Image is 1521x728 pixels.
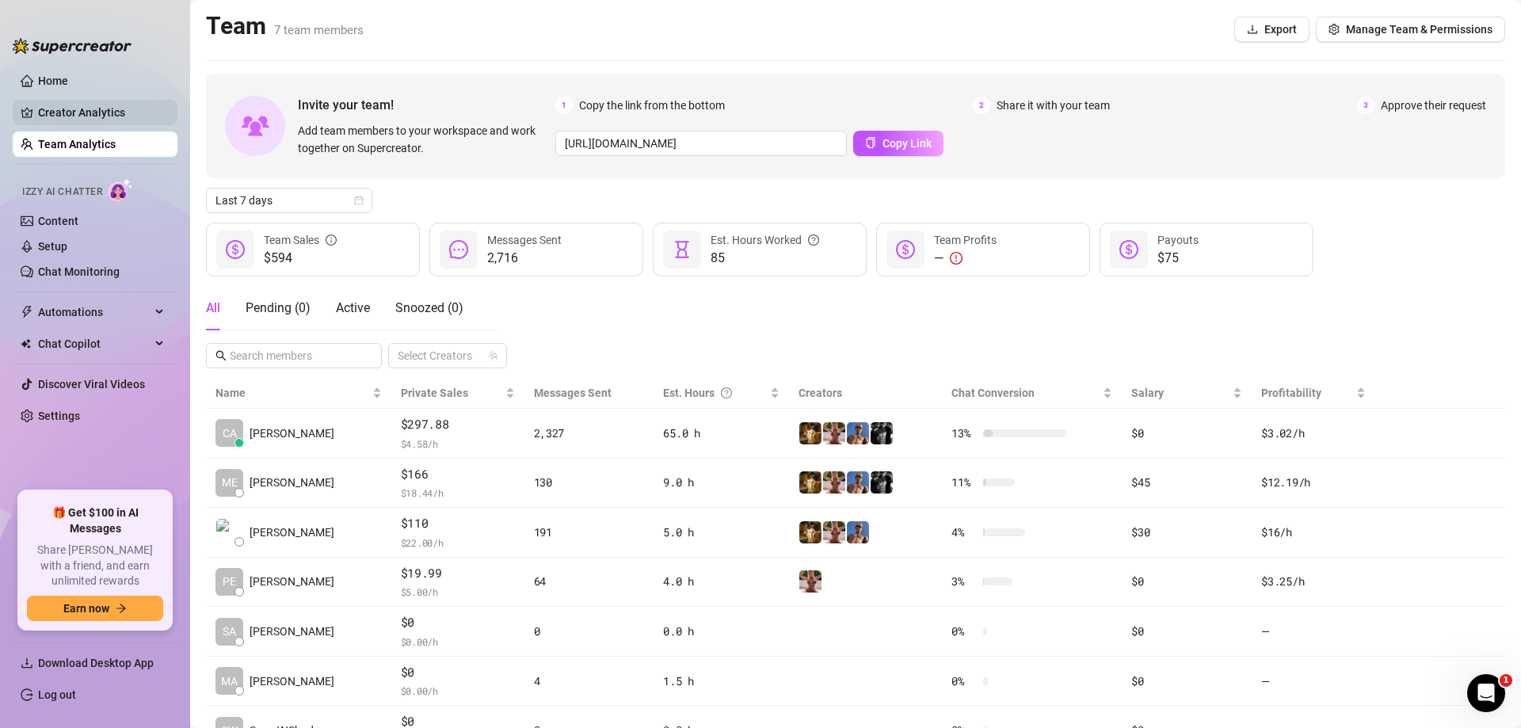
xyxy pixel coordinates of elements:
a: Log out [38,688,76,701]
span: Add team members to your workspace and work together on Supercreator. [298,122,549,157]
span: 0 % [951,623,977,640]
img: Marvin [799,471,821,494]
span: 3 [1357,97,1374,114]
span: 85 [711,249,819,268]
span: $75 [1157,249,1199,268]
span: $594 [264,249,337,268]
span: dollar-circle [1119,240,1138,259]
button: Export [1234,17,1309,42]
img: Jhon Kenneth Co… [216,519,242,545]
th: Creators [789,378,942,409]
span: Active [336,300,370,315]
span: download [1247,24,1258,35]
span: 4 % [951,524,977,541]
span: exclamation-circle [950,252,963,265]
span: [PERSON_NAME] [250,524,334,541]
span: search [215,350,227,361]
span: [PERSON_NAME] [250,425,334,442]
div: $0 [1131,425,1242,442]
span: $110 [401,514,515,533]
span: setting [1328,24,1340,35]
img: Destiny [799,570,821,593]
span: $0 [401,613,515,632]
div: $12.19 /h [1261,474,1366,491]
span: hourglass [673,240,692,259]
h2: Team [206,11,364,41]
div: Pending ( 0 ) [246,299,311,318]
span: $ 4.58 /h [401,436,515,452]
div: 0.0 h [663,623,780,640]
div: $0 [1131,623,1242,640]
div: $16 /h [1261,524,1366,541]
a: Settings [38,410,80,422]
span: 2 [973,97,990,114]
span: $ 0.00 /h [401,634,515,650]
span: CA [223,425,237,442]
span: dollar-circle [226,240,245,259]
th: Name [206,378,391,409]
span: calendar [354,196,364,205]
span: Export [1264,23,1297,36]
span: Profitability [1261,387,1321,399]
span: Chat Copilot [38,331,151,356]
span: Messages Sent [487,234,562,246]
img: Marvin [871,422,893,444]
span: Copy Link [882,137,932,150]
span: message [449,240,468,259]
input: Search members [230,347,360,364]
span: $166 [401,465,515,484]
a: Home [38,74,68,87]
span: Last 7 days [215,189,363,212]
span: 11 % [951,474,977,491]
div: $3.25 /h [1261,573,1366,590]
span: [PERSON_NAME] [250,474,334,491]
span: Download Desktop App [38,657,154,669]
span: info-circle [326,231,337,249]
span: 1 [1500,674,1512,687]
span: Earn now [63,602,109,615]
img: Destiny [823,521,845,543]
span: $ 0.00 /h [401,683,515,699]
span: $0 [401,663,515,682]
div: $3.02 /h [1261,425,1366,442]
span: [PERSON_NAME] [250,623,334,640]
div: Est. Hours [663,384,767,402]
img: Dallas [847,422,869,444]
img: Destiny [823,422,845,444]
span: $ 5.00 /h [401,584,515,600]
span: Snoozed ( 0 ) [395,300,463,315]
span: arrow-right [116,603,127,614]
span: [PERSON_NAME] [250,573,334,590]
button: Copy Link [853,131,943,156]
span: dollar-circle [896,240,915,259]
img: Dallas [847,521,869,543]
img: Dallas [847,471,869,494]
div: 9.0 h [663,474,780,491]
div: Est. Hours Worked [711,231,819,249]
span: Manage Team & Permissions [1346,23,1492,36]
td: — [1252,657,1375,707]
img: Marvin [799,521,821,543]
div: 2,327 [534,425,645,442]
div: $45 [1131,474,1242,491]
span: Messages Sent [534,387,612,399]
div: 4 [534,673,645,690]
span: SA [223,623,236,640]
span: Chat Conversion [951,387,1035,399]
img: Marvin [799,422,821,444]
div: 4.0 h [663,573,780,590]
a: Content [38,215,78,227]
div: All [206,299,220,318]
span: PE [223,573,236,590]
span: $ 18.44 /h [401,485,515,501]
span: copy [865,137,876,148]
span: download [21,657,33,669]
span: Private Sales [401,387,468,399]
a: Chat Monitoring [38,265,120,278]
span: Izzy AI Chatter [22,185,102,200]
span: Share [PERSON_NAME] with a friend, and earn unlimited rewards [27,543,163,589]
img: Chat Copilot [21,338,31,349]
span: [PERSON_NAME] [250,673,334,690]
span: 0 % [951,673,977,690]
div: $0 [1131,673,1242,690]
